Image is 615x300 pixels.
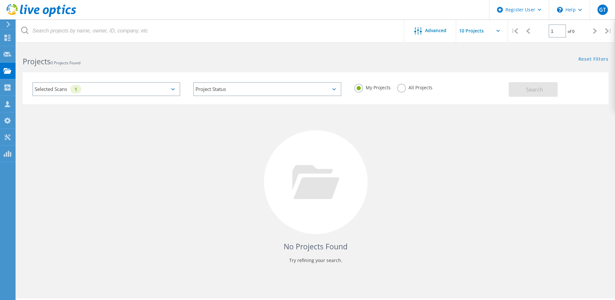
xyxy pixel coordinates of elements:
[29,241,602,252] h4: No Projects Found
[29,255,602,266] p: Try refining your search.
[23,56,51,67] b: Projects
[51,60,80,66] span: 0 Projects Found
[578,57,609,62] a: Reset Filters
[6,14,76,18] a: Live Optics Dashboard
[557,7,563,13] svg: \n
[526,86,543,93] span: Search
[397,84,432,90] label: All Projects
[425,28,446,33] span: Advanced
[508,19,521,43] div: |
[16,19,405,42] input: Search projects by name, owner, ID, company, etc
[70,85,81,94] div: 1
[602,19,615,43] div: |
[354,84,391,90] label: My Projects
[568,29,574,34] span: of 0
[32,82,180,96] div: Selected Scans
[193,82,341,96] div: Project Status
[599,7,606,12] span: GT
[509,82,558,97] button: Search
